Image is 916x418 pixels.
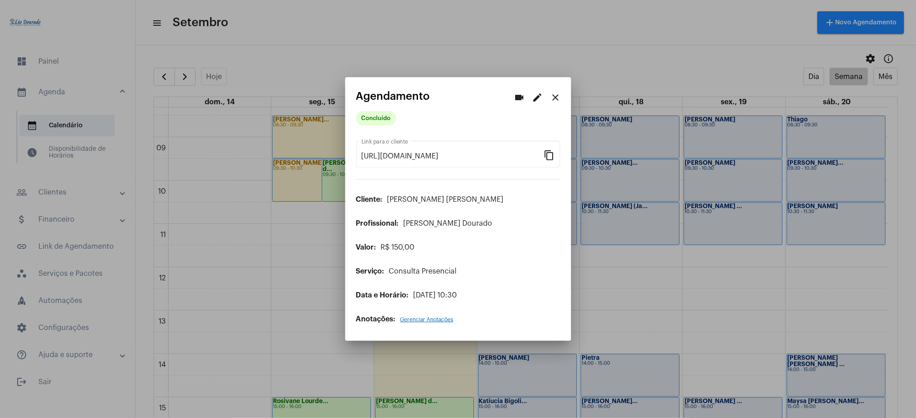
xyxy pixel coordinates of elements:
[356,196,383,203] span: Cliente:
[544,149,555,160] mat-icon: content_copy
[400,317,454,322] span: Gerenciar Anotações
[356,90,430,102] span: Agendamento
[413,292,457,299] span: [DATE] 10:30
[362,152,544,160] input: Link
[389,268,457,275] span: Consulta Presencial
[514,92,525,103] mat-icon: videocam
[356,292,409,299] span: Data e Horário:
[550,92,561,103] mat-icon: close
[356,268,385,275] span: Serviço:
[381,244,415,251] span: R$ 150,00
[404,220,493,227] span: [PERSON_NAME] Dourado
[356,316,396,323] span: Anotações:
[532,92,543,103] mat-icon: edit
[387,196,504,203] span: [PERSON_NAME] [PERSON_NAME]
[356,220,399,227] span: Profissional:
[356,111,396,125] mat-chip: Concluído
[356,244,376,251] span: Valor:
